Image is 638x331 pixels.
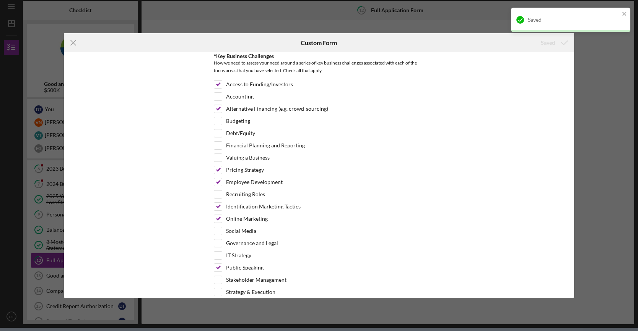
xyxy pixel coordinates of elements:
label: Access to Funding/Investors [226,81,293,88]
label: Recruiting Roles [226,191,265,198]
div: Saved [528,17,620,23]
label: Governance and Legal [226,239,278,247]
label: Online Marketing [226,215,268,223]
label: Public Speaking [226,264,264,271]
label: Accounting [226,93,254,100]
label: Stakeholder Management [226,276,286,284]
label: Valuing a Business [226,154,270,161]
button: Saved [533,35,574,50]
label: Employee Development [226,178,283,186]
label: IT Strategy [226,252,251,259]
div: Now we need to assess your need around a series of key business challenges associated with each o... [214,59,424,76]
label: Strategy & Execution [226,288,275,296]
label: Pricing Strategy [226,166,264,174]
label: Alternative Financing (e.g. crowd-sourcing) [226,105,328,113]
div: *Key Business Challenges [214,53,424,59]
label: Financial Planning and Reporting [226,142,305,149]
label: Debt/Equity [226,129,255,137]
button: close [622,11,627,18]
label: Social Media [226,227,256,235]
div: Saved [541,35,555,50]
label: Identification Marketing Tactics [226,203,301,210]
label: Budgeting [226,117,250,125]
h6: Custom Form [301,39,337,46]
